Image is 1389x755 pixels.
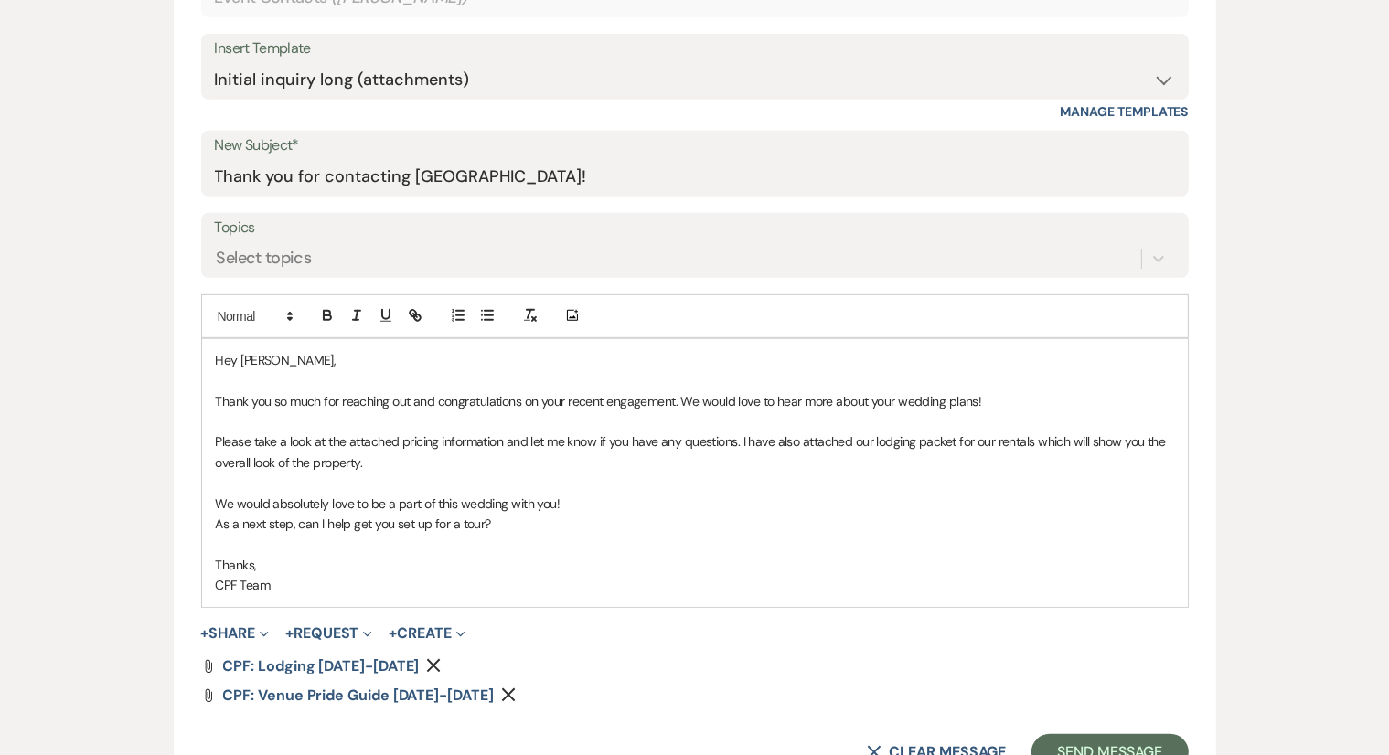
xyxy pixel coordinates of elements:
p: We would absolutely love to be a part of this wedding with you! [216,494,1174,514]
p: Thanks, [216,555,1174,575]
a: CPF: Lodging [DATE]-[DATE] [223,659,420,674]
p: Hey [PERSON_NAME], [216,350,1174,370]
span: + [201,626,209,641]
p: Thank you so much for reaching out and congratulations on your recent engagement. We would love t... [216,391,1174,411]
div: Select topics [217,246,312,271]
label: Topics [215,215,1175,241]
a: Manage Templates [1061,103,1189,120]
button: Create [389,626,465,641]
span: + [285,626,294,641]
span: + [389,626,397,641]
div: Insert Template [215,36,1175,62]
a: CPF: Venue Pride Guide [DATE]-[DATE] [223,688,494,703]
span: CPF: Venue Pride Guide [DATE]-[DATE] [223,686,494,705]
button: Request [285,626,372,641]
p: As a next step, can I help get you set up for a tour? [216,514,1174,534]
span: CPF: Lodging [DATE]-[DATE] [223,656,420,675]
label: New Subject* [215,133,1175,159]
p: Please take a look at the attached pricing information and let me know if you have any questions.... [216,431,1174,473]
button: Share [201,626,270,641]
p: CPF Team [216,575,1174,595]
